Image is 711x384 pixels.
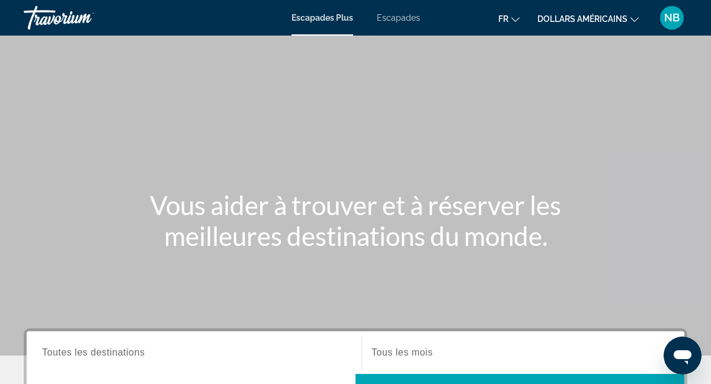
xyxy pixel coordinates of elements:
[371,347,433,357] span: Tous les mois
[498,10,520,27] button: Changer de langue
[377,13,420,23] a: Escapades
[42,346,346,360] input: Sélectionnez la destination
[537,10,639,27] button: Changer de devise
[664,337,702,375] iframe: Bouton de lancement de la fenêtre de messagerie
[292,13,353,23] a: Escapades Plus
[24,2,142,33] a: Travorium
[42,347,145,357] span: Toutes les destinations
[664,11,680,24] font: NB
[498,14,508,24] font: fr
[133,190,578,251] h1: Vous aider à trouver et à réserver les meilleures destinations du monde.
[537,14,627,24] font: dollars américains
[656,5,687,30] button: Menu utilisateur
